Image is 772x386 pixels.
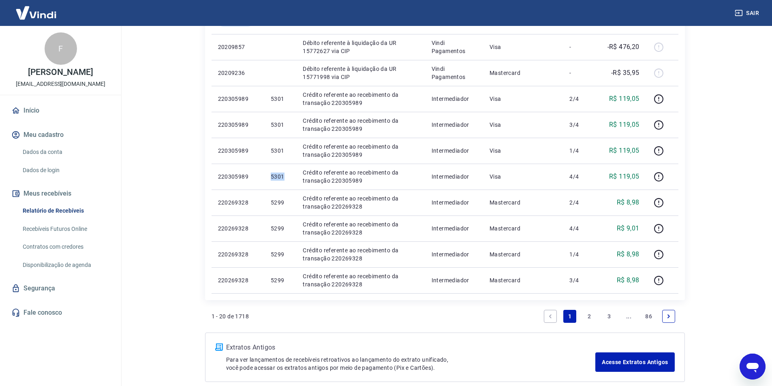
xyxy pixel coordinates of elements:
p: 220269328 [218,198,258,207]
p: Crédito referente ao recebimento da transação 220269328 [303,194,418,211]
a: Início [10,102,111,119]
a: Jump forward [622,310,635,323]
p: Mastercard [490,69,556,77]
p: 5299 [271,198,290,207]
p: 220305989 [218,121,258,129]
p: 220269328 [218,224,258,232]
ul: Pagination [541,307,678,326]
p: 2/4 [569,198,593,207]
p: - [569,69,593,77]
p: R$ 119,05 [609,146,639,156]
p: R$ 8,98 [617,275,639,285]
p: 3/4 [569,121,593,129]
p: Intermediador [432,198,477,207]
img: ícone [215,343,223,351]
p: R$ 119,05 [609,94,639,104]
button: Meu cadastro [10,126,111,144]
a: Page 86 [642,310,655,323]
p: Visa [490,173,556,181]
a: Segurança [10,279,111,297]
p: Vindi Pagamentos [432,65,477,81]
p: 1/4 [569,250,593,258]
a: Disponibilização de agenda [19,257,111,273]
button: Sair [733,6,762,21]
p: 220305989 [218,173,258,181]
p: Extratos Antigos [226,343,596,352]
p: Intermediador [432,224,477,232]
p: Crédito referente ao recebimento da transação 220305989 [303,91,418,107]
p: Crédito referente ao recebimento da transação 220269328 [303,220,418,237]
div: F [45,32,77,65]
p: Intermediador [432,250,477,258]
p: 4/4 [569,224,593,232]
p: 1 - 20 de 1718 [212,312,249,320]
p: Mastercard [490,250,556,258]
p: R$ 119,05 [609,120,639,130]
button: Meus recebíveis [10,185,111,203]
p: 20209857 [218,43,258,51]
p: Intermediador [432,173,477,181]
a: Contratos com credores [19,239,111,255]
p: 1/4 [569,147,593,155]
img: Vindi [10,0,62,25]
p: 5301 [271,121,290,129]
a: Relatório de Recebíveis [19,203,111,219]
p: Crédito referente ao recebimento da transação 220305989 [303,117,418,133]
p: R$ 9,01 [617,224,639,233]
a: Page 3 [603,310,616,323]
p: Crédito referente ao recebimento da transação 220269328 [303,272,418,288]
p: Crédito referente ao recebimento da transação 220305989 [303,168,418,185]
p: Para ver lançamentos de recebíveis retroativos ao lançamento do extrato unificado, você pode aces... [226,356,596,372]
p: Intermediador [432,121,477,129]
p: Mastercard [490,224,556,232]
p: R$ 8,98 [617,198,639,207]
a: Next page [662,310,675,323]
p: -R$ 476,20 [607,42,639,52]
p: Vindi Pagamentos [432,39,477,55]
p: 220269328 [218,250,258,258]
p: 220305989 [218,95,258,103]
p: Visa [490,95,556,103]
a: Dados da conta [19,144,111,160]
p: Crédito referente ao recebimento da transação 220269328 [303,246,418,262]
p: Intermediador [432,95,477,103]
a: Fale conosco [10,304,111,322]
p: 20209236 [218,69,258,77]
a: Recebíveis Futuros Online [19,221,111,237]
p: [PERSON_NAME] [28,68,93,77]
p: Mastercard [490,276,556,284]
p: 5299 [271,250,290,258]
a: Page 1 is your current page [563,310,576,323]
p: Visa [490,147,556,155]
p: Débito referente à liquidação da UR 15771998 via CIP [303,65,418,81]
p: - [569,43,593,51]
a: Page 2 [583,310,596,323]
p: Intermediador [432,276,477,284]
p: 5301 [271,173,290,181]
iframe: Botón para iniciar la ventana de mensajería [740,354,766,380]
p: 3/4 [569,276,593,284]
p: 4/4 [569,173,593,181]
a: Dados de login [19,162,111,179]
p: 5301 [271,147,290,155]
p: [EMAIL_ADDRESS][DOMAIN_NAME] [16,80,105,88]
a: Previous page [544,310,557,323]
p: Intermediador [432,147,477,155]
p: R$ 8,98 [617,250,639,259]
p: R$ 119,05 [609,172,639,181]
p: -R$ 35,95 [611,68,639,78]
p: Débito referente à liquidação da UR 15772627 via CIP [303,39,418,55]
a: Acesse Extratos Antigos [595,352,674,372]
p: Visa [490,43,556,51]
p: 5301 [271,95,290,103]
p: 2/4 [569,95,593,103]
p: Crédito referente ao recebimento da transação 220305989 [303,143,418,159]
p: 5299 [271,276,290,284]
p: 220305989 [218,147,258,155]
p: 220269328 [218,276,258,284]
p: 5299 [271,224,290,232]
p: Visa [490,121,556,129]
p: Mastercard [490,198,556,207]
